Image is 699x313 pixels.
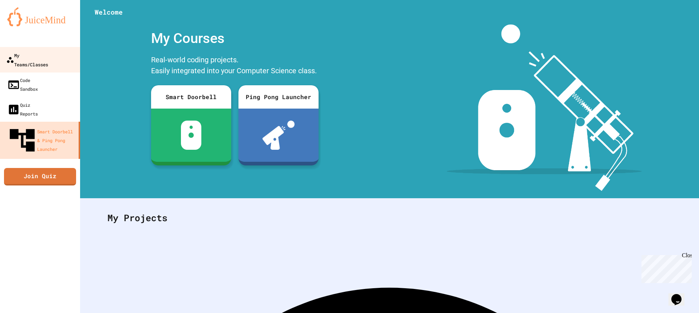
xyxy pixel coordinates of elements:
img: logo-orange.svg [7,7,73,26]
div: Ping Pong Launcher [238,85,319,109]
div: Chat with us now!Close [3,3,50,46]
div: Smart Doorbell & Ping Pong Launcher [7,125,76,155]
div: Real-world coding projects. Easily integrated into your Computer Science class. [147,52,322,80]
div: My Projects [100,204,679,232]
img: ppl-with-ball.png [262,121,295,150]
div: My Teams/Classes [6,51,48,69]
div: Code Sandbox [7,76,38,93]
a: Join Quiz [4,168,76,185]
img: sdb-white.svg [181,121,202,150]
div: Quiz Reports [7,101,38,118]
div: My Courses [147,24,322,52]
iframe: chat widget [639,252,692,283]
iframe: chat widget [668,284,692,306]
img: banner-image-my-projects.png [447,24,642,191]
div: Smart Doorbell [151,85,231,109]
